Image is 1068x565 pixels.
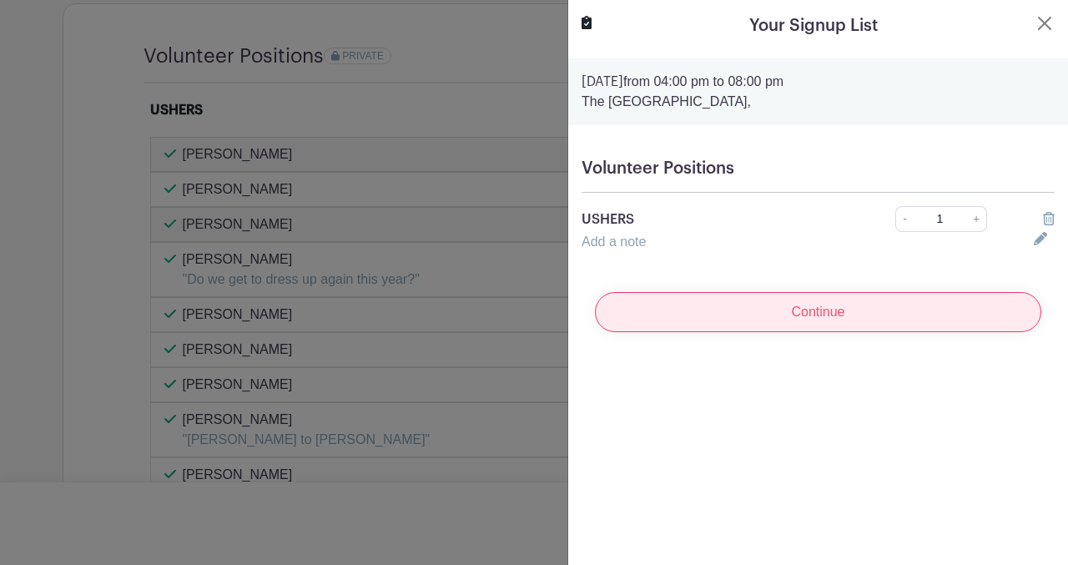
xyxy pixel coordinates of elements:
[582,75,623,88] strong: [DATE]
[582,159,1055,179] h5: Volunteer Positions
[582,92,1055,112] p: The [GEOGRAPHIC_DATA],
[966,206,987,232] a: +
[595,292,1041,332] input: Continue
[582,235,646,249] a: Add a note
[582,72,1055,92] p: from 04:00 pm to 08:00 pm
[582,209,849,230] p: USHERS
[895,206,914,232] a: -
[1035,13,1055,33] button: Close
[749,13,878,38] h5: Your Signup List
